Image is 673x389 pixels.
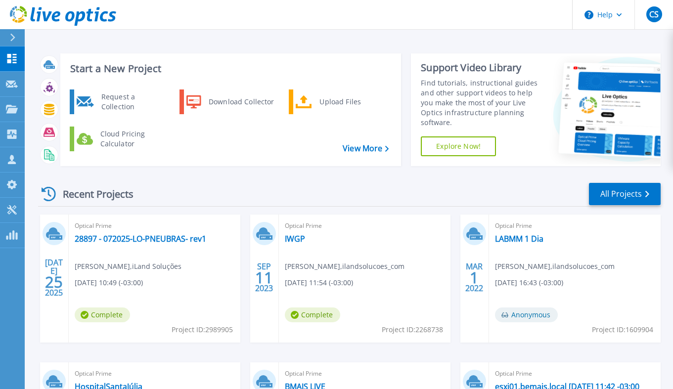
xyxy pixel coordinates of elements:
a: 28897 - 072025-LO-PNEUBRAS- rev1 [75,234,206,244]
h3: Start a New Project [70,63,388,74]
a: Upload Files [289,89,390,114]
span: Optical Prime [285,220,445,231]
span: Optical Prime [495,368,655,379]
span: Optical Prime [285,368,445,379]
span: Project ID: 1609904 [592,324,653,335]
span: 1 [470,273,479,282]
a: Cloud Pricing Calculator [70,127,171,151]
a: IWGP [285,234,305,244]
div: SEP 2023 [255,259,273,296]
div: Upload Files [314,92,388,112]
a: Explore Now! [421,136,496,156]
div: Request a Collection [96,92,169,112]
span: [PERSON_NAME] , iLand Soluções [75,261,181,272]
span: [DATE] 10:49 (-03:00) [75,277,143,288]
span: 25 [45,278,63,286]
span: Complete [285,307,340,322]
div: Recent Projects [38,182,147,206]
a: View More [343,144,389,153]
div: Download Collector [204,92,278,112]
div: [DATE] 2025 [45,259,63,296]
span: Project ID: 2989905 [172,324,233,335]
span: Complete [75,307,130,322]
span: [DATE] 16:43 (-03:00) [495,277,563,288]
span: Optical Prime [75,368,234,379]
span: Anonymous [495,307,558,322]
a: Request a Collection [70,89,171,114]
span: CS [649,10,659,18]
span: Project ID: 2268738 [382,324,443,335]
div: Cloud Pricing Calculator [95,129,169,149]
a: All Projects [589,183,661,205]
span: [DATE] 11:54 (-03:00) [285,277,353,288]
span: 11 [255,273,273,282]
div: Support Video Library [421,61,545,74]
span: Optical Prime [75,220,234,231]
span: [PERSON_NAME] , ilandsolucoes_com [495,261,615,272]
a: LABMM 1 Dia [495,234,543,244]
span: Optical Prime [495,220,655,231]
a: Download Collector [179,89,281,114]
div: Find tutorials, instructional guides and other support videos to help you make the most of your L... [421,78,545,128]
div: MAR 2022 [465,259,484,296]
span: [PERSON_NAME] , ilandsolucoes_com [285,261,404,272]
